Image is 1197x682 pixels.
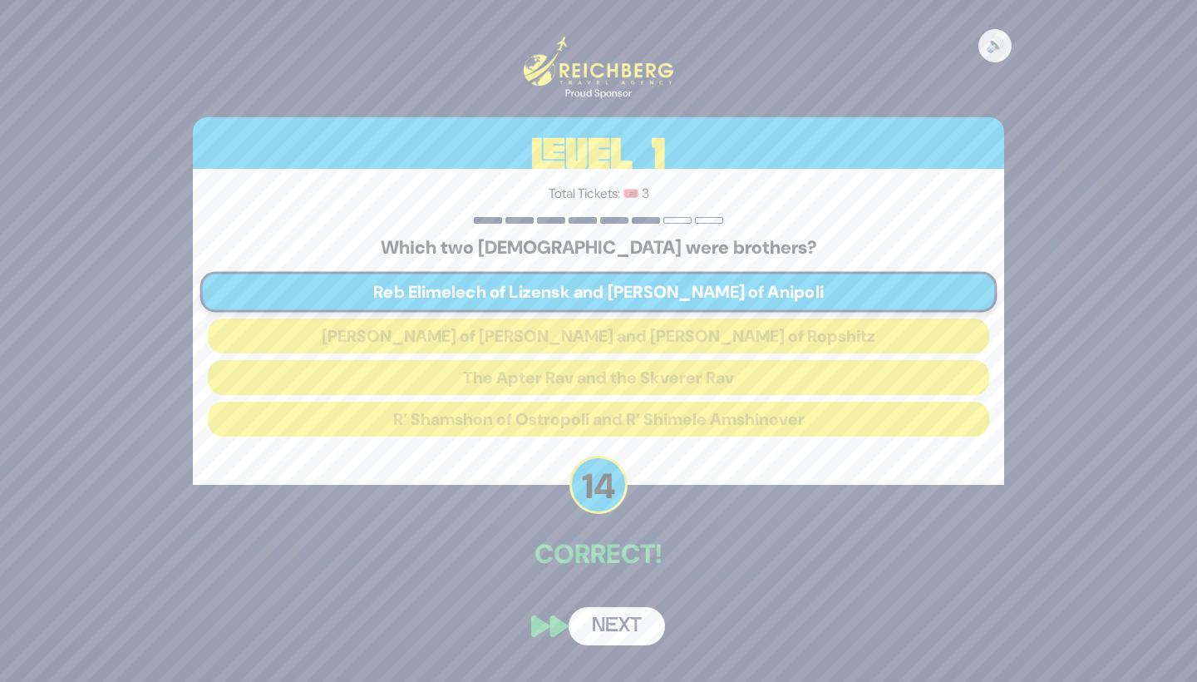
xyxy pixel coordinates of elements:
[524,86,673,101] div: Proud Sponsor
[569,456,628,514] p: 14
[208,402,989,437] button: R’ Shamshon of Ostropoli and R’ Shimele Amshinover
[978,29,1012,62] button: 🔊
[208,237,989,259] h5: Which two [DEMOGRAPHIC_DATA] were brothers?
[208,319,989,353] button: [PERSON_NAME] of [PERSON_NAME] and [PERSON_NAME] of Ropshitz
[569,607,665,645] button: Next
[208,184,989,204] p: Total Tickets: 🎟️ 3
[200,272,997,313] button: Reb Elimelech of Lizensk and [PERSON_NAME] of Anipoli
[524,37,673,86] img: Reichberg Travel
[193,534,1004,574] p: Correct!
[193,117,1004,192] h3: Level 1
[208,360,989,395] button: The Apter Rav and the Skverer Rav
